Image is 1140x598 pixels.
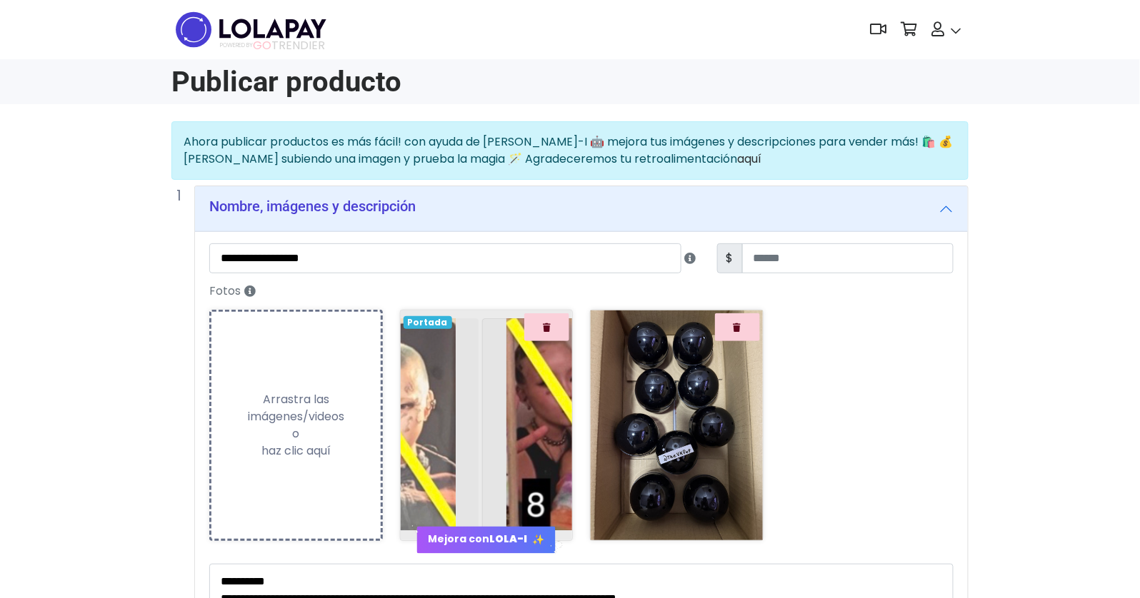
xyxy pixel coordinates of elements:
[201,279,962,304] label: Fotos
[211,391,381,460] div: Arrastra las imágenes/videos o haz clic aquí
[195,186,968,232] button: Nombre, imágenes y descripción
[253,37,271,54] span: GO
[401,310,573,539] img: rHL52WTRfIcAAAAASUVORK5CYII=
[490,532,528,547] strong: LOLA-I
[715,313,760,341] button: Quitar
[532,532,544,547] span: ✨
[404,316,452,329] span: Portada
[717,243,743,273] span: $
[171,65,561,98] h1: Publicar producto
[417,527,556,554] button: Mejora conLOLA-I ✨
[220,39,325,52] span: TRENDIER
[209,198,416,215] h5: Nombre, imágenes y descripción
[220,41,253,49] span: POWERED BY
[737,151,761,167] a: aquí
[591,310,763,539] img: 2Q==
[171,7,331,52] img: logo
[524,313,569,341] button: Quitar
[184,133,954,167] span: Ahora publicar productos es más fácil! con ayuda de [PERSON_NAME]-I 🤖 mejora tus imágenes y descr...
